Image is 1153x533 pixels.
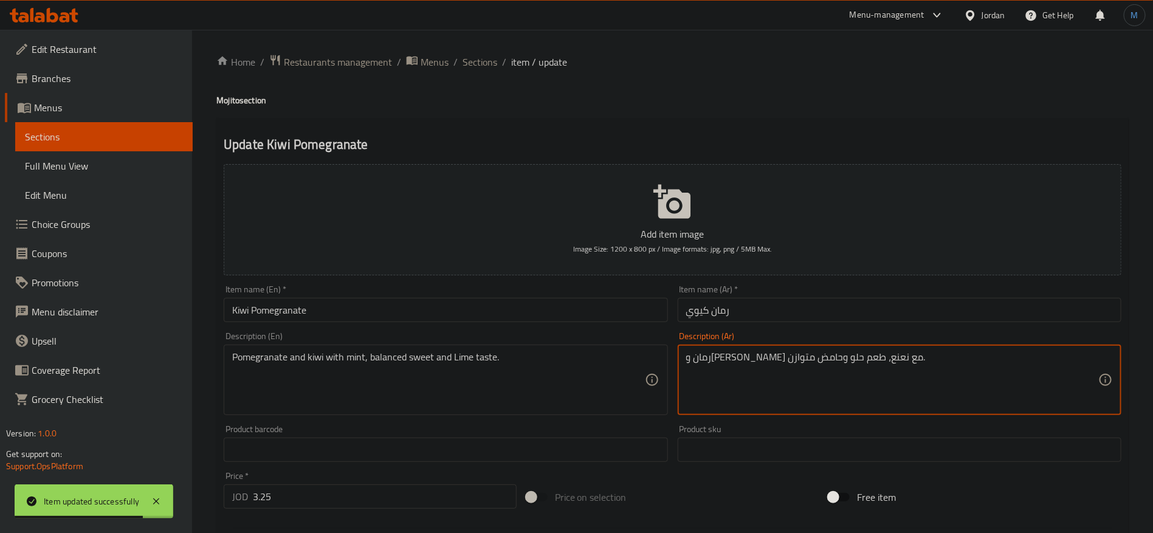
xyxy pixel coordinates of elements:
[44,495,139,508] div: Item updated successfully
[32,334,183,348] span: Upsell
[5,268,193,297] a: Promotions
[453,55,458,69] li: /
[25,129,183,144] span: Sections
[982,9,1005,22] div: Jordan
[857,490,896,504] span: Free item
[224,298,667,322] input: Enter name En
[15,181,193,210] a: Edit Menu
[32,42,183,57] span: Edit Restaurant
[573,242,772,256] span: Image Size: 1200 x 800 px / Image formats: jpg, png / 5MB Max.
[6,425,36,441] span: Version:
[5,326,193,356] a: Upsell
[260,55,264,69] li: /
[284,55,392,69] span: Restaurants management
[216,94,1129,106] h4: Mojito section
[32,275,183,290] span: Promotions
[686,351,1098,409] textarea: رمان و[PERSON_NAME] مع نعنع، طعم حلو وحامض متوازن.
[5,239,193,268] a: Coupons
[38,425,57,441] span: 1.0.0
[232,489,248,504] p: JOD
[406,54,449,70] a: Menus
[5,385,193,414] a: Grocery Checklist
[32,363,183,377] span: Coverage Report
[32,217,183,232] span: Choice Groups
[678,438,1121,462] input: Please enter product sku
[32,304,183,319] span: Menu disclaimer
[502,55,506,69] li: /
[25,159,183,173] span: Full Menu View
[253,484,517,509] input: Please enter price
[555,490,627,504] span: Price on selection
[6,458,83,474] a: Support.OpsPlatform
[25,188,183,202] span: Edit Menu
[5,35,193,64] a: Edit Restaurant
[6,446,62,462] span: Get support on:
[5,64,193,93] a: Branches
[269,54,392,70] a: Restaurants management
[32,246,183,261] span: Coupons
[15,122,193,151] a: Sections
[224,438,667,462] input: Please enter product barcode
[243,227,1103,241] p: Add item image
[511,55,567,69] span: item / update
[463,55,497,69] a: Sections
[224,164,1121,275] button: Add item imageImage Size: 1200 x 800 px / Image formats: jpg, png / 5MB Max.
[5,297,193,326] a: Menu disclaimer
[397,55,401,69] li: /
[34,100,183,115] span: Menus
[224,136,1121,154] h2: Update Kiwi Pomegranate
[32,392,183,407] span: Grocery Checklist
[850,8,924,22] div: Menu-management
[32,71,183,86] span: Branches
[5,93,193,122] a: Menus
[1131,9,1138,22] span: M
[678,298,1121,322] input: Enter name Ar
[421,55,449,69] span: Menus
[216,54,1129,70] nav: breadcrumb
[216,55,255,69] a: Home
[5,356,193,385] a: Coverage Report
[15,151,193,181] a: Full Menu View
[232,351,644,409] textarea: Pomegranate and kiwi with mint, balanced sweet and Lime taste.
[5,210,193,239] a: Choice Groups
